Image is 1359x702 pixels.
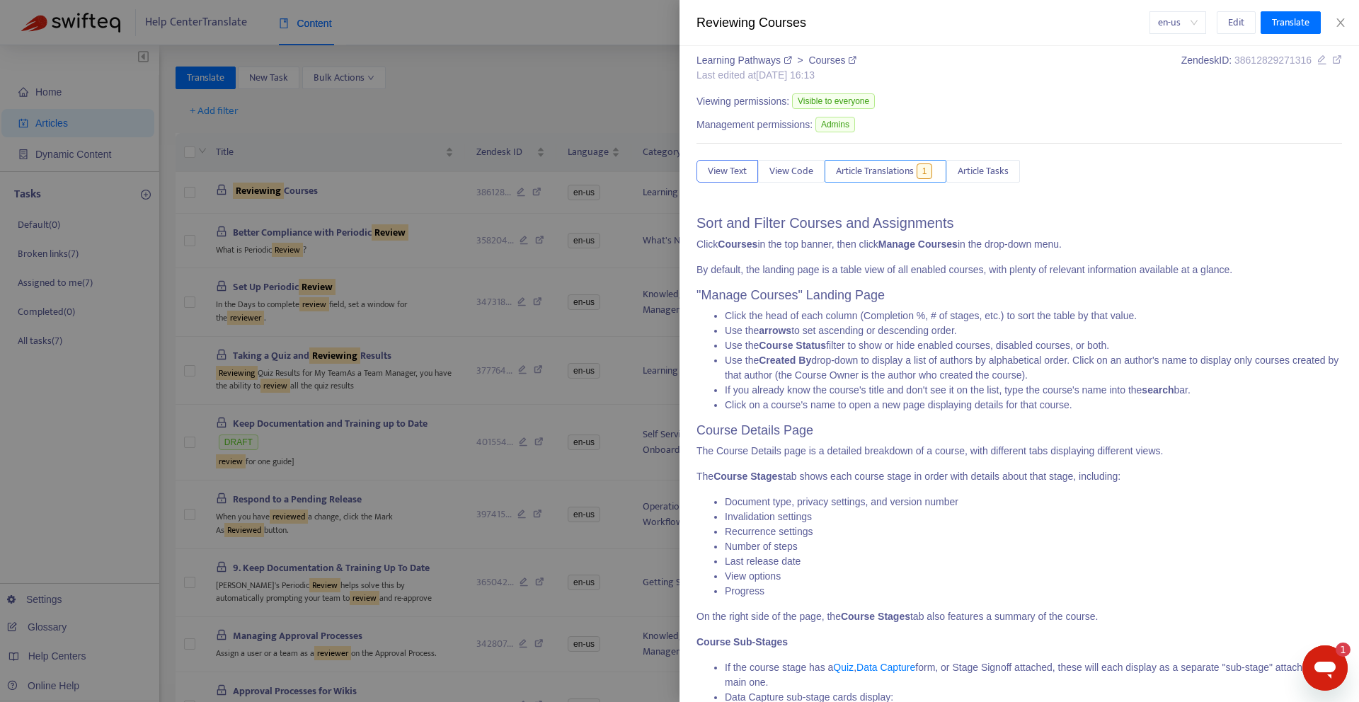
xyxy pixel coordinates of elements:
[759,340,826,351] strong: Course Status
[696,423,1342,439] h3: Course Details Page
[1158,12,1198,33] span: en-us
[725,510,1342,524] li: Invalidation settings
[1234,54,1312,66] span: 38612829271316
[725,398,1342,413] li: Click on a course's name to open a new page displaying details for that course.
[725,353,1342,383] li: Use the drop-down to display a list of authors by alphabetical order. Click on an author's name t...
[1322,643,1351,657] iframe: Number of unread messages
[718,238,757,250] strong: Courses
[696,54,795,66] a: Learning Pathways
[725,554,1342,569] li: Last release date
[725,323,1342,338] li: Use the to set ascending or descending order.
[696,263,1342,277] p: By default, the landing page is a table view of all enabled courses, with plenty of relevant info...
[1335,17,1346,28] span: close
[878,238,958,250] strong: Manage Courses
[1228,15,1244,30] span: Edit
[725,338,1342,353] li: Use the filter to show or hide enabled courses, disabled courses, or both.
[725,569,1342,584] li: View options
[696,636,788,648] strong: Course Sub-Stages
[713,471,783,482] strong: Course Stages
[696,237,1342,252] p: Click in the top banner, then click in the drop-down menu.
[946,160,1020,183] button: Article Tasks
[725,309,1342,323] li: Click the head of each column (Completion %, # of stages, etc.) to sort the table by that value.
[725,524,1342,539] li: Recurrence settings
[1331,16,1351,30] button: Close
[696,469,1342,484] p: The tab shows each course stage in order with details about that stage, including:
[708,163,747,179] span: View Text
[815,117,855,132] span: Admins
[725,383,1342,398] li: If you already know the course's title and don't see it on the list, type the course's name into ...
[1272,15,1309,30] span: Translate
[1142,384,1174,396] strong: search
[759,355,811,366] strong: Created By
[841,611,910,622] strong: Course Stages
[769,163,813,179] span: View Code
[759,325,791,336] strong: arrows
[808,54,856,66] a: Courses
[856,662,915,673] a: Data Capture
[696,160,758,183] button: View Text
[696,444,1342,459] p: The Course Details page is a detailed breakdown of a course, with different tabs displaying diffe...
[958,163,1009,179] span: Article Tasks
[1181,53,1342,83] div: Zendesk ID:
[696,117,813,132] span: Management permissions:
[917,163,933,179] span: 1
[696,609,1342,624] p: On the right side of the page, the tab also features a summary of the course.
[836,163,914,179] span: Article Translations
[696,53,856,68] div: >
[1302,645,1348,691] iframe: Button to launch messaging window, 1 unread message
[1217,11,1256,34] button: Edit
[696,94,789,109] span: Viewing permissions:
[696,13,1149,33] div: Reviewing Courses
[758,160,825,183] button: View Code
[696,288,1342,304] h3: "Manage Courses" Landing Page
[825,160,946,183] button: Article Translations1
[725,539,1342,554] li: Number of steps
[1261,11,1321,34] button: Translate
[725,584,1342,599] li: Progress
[696,214,1342,231] h2: Sort and Filter Courses and Assignments
[833,662,854,673] a: Quiz
[725,660,1342,690] li: If the course stage has a , form, or Stage Signoff attached, these will each display as a separat...
[725,495,1342,510] li: Document type, privacy settings, and version number
[792,93,875,109] span: Visible to everyone
[696,68,856,83] div: Last edited at [DATE] 16:13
